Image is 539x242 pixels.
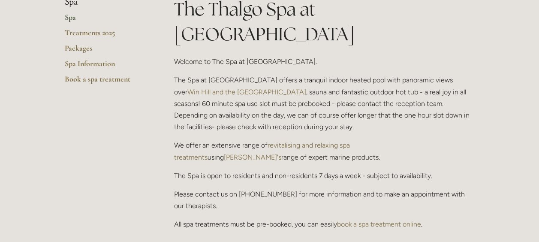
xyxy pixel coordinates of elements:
a: [PERSON_NAME]'s [224,153,281,161]
a: Win Hill and the [GEOGRAPHIC_DATA] [187,88,306,96]
p: Welcome to The Spa at [GEOGRAPHIC_DATA]. [174,56,475,67]
p: The Spa is open to residents and non-residents 7 days a week - subject to availability. [174,170,475,181]
a: Spa [65,12,147,28]
p: Please contact us on [PHONE_NUMBER] for more information and to make an appointment with our ther... [174,188,475,212]
a: book a spa treatment online [337,220,421,228]
p: The Spa at [GEOGRAPHIC_DATA] offers a tranquil indoor heated pool with panoramic views over , sau... [174,74,475,133]
a: Spa Information [65,59,147,74]
p: We offer an extensive range of using range of expert marine products. [174,139,475,163]
a: Packages [65,43,147,59]
a: revitalising and relaxing spa treatments [174,141,352,161]
a: Treatments 2025 [65,28,147,43]
a: Book a spa treatment [65,74,147,90]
